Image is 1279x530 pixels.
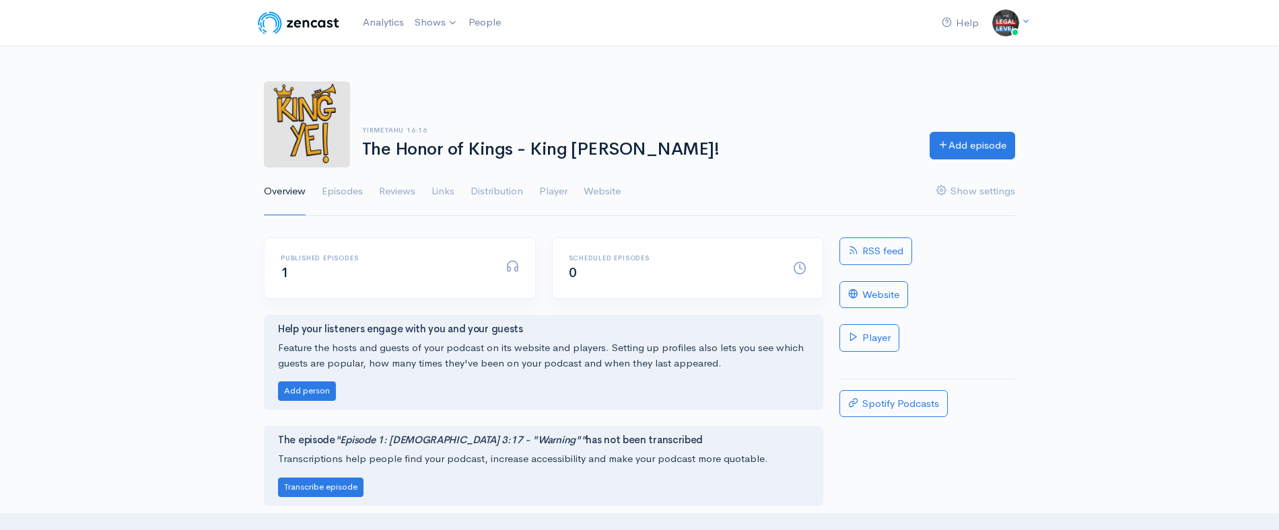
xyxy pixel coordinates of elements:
[463,8,506,37] a: People
[278,383,336,396] a: Add person
[278,480,364,492] a: Transcribe episode
[278,381,336,401] button: Add person
[335,433,586,446] i: "Episode 1: [DEMOGRAPHIC_DATA] 3:17 - "Warning""
[839,237,912,265] a: RSS feed
[264,167,306,216] a: Overview
[839,390,948,418] a: Spotify Podcasts
[936,167,1015,216] a: Show settings
[278,324,809,335] h4: Help your listeners engage with you and your guests
[584,167,621,216] a: Website
[471,167,523,216] a: Distribution
[362,126,913,134] h6: YirmeYAHu 16:16
[839,324,899,352] a: Player
[569,254,777,262] h6: Scheduled episodes
[431,167,454,216] a: Links
[281,264,289,281] span: 1
[362,140,913,159] h1: The Honor of Kings - King [PERSON_NAME]!
[409,8,463,38] a: Shows
[322,167,363,216] a: Episodes
[539,167,567,216] a: Player
[839,281,908,309] a: Website
[930,132,1015,159] a: Add episode
[379,167,415,216] a: Reviews
[278,478,364,497] button: Transcribe episode
[278,451,809,467] p: Transcriptions help people find your podcast, increase accessibility and make your podcast more q...
[936,9,984,38] a: Help
[256,9,341,36] img: ZenCast Logo
[281,254,489,262] h6: Published episodes
[569,264,577,281] span: 0
[278,434,809,446] h4: The episode has not been transcribed
[278,340,809,371] p: Feature the hosts and guests of your podcast on its website and players. Setting up profiles also...
[357,8,409,37] a: Analytics
[992,9,1019,36] img: ...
